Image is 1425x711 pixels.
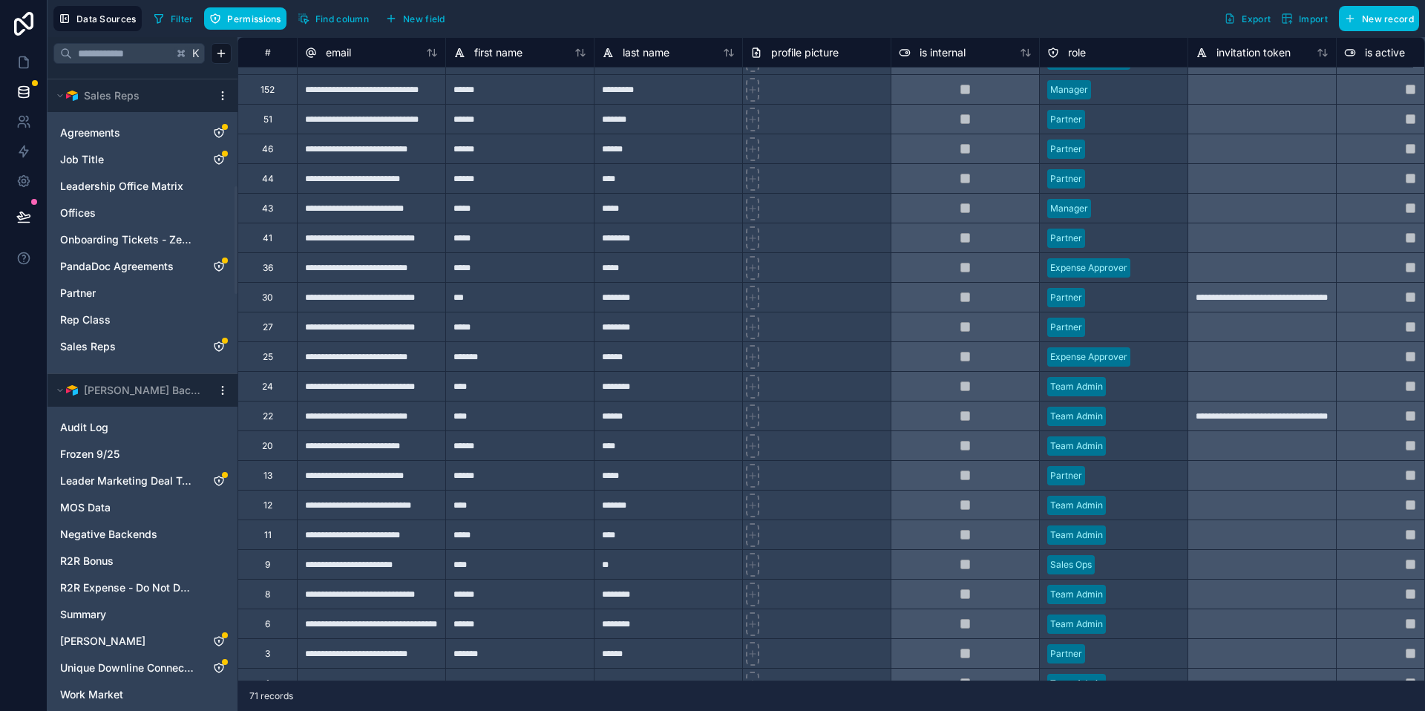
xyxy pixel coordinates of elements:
div: Partner [1050,142,1082,156]
div: Partner [1050,172,1082,186]
span: Audit Log [60,420,108,435]
div: Partner [1050,469,1082,482]
div: Team Admin [1050,499,1103,512]
div: 25 [263,351,273,363]
div: 30 [262,292,273,304]
div: Work Market [53,683,232,707]
div: Summary [53,603,232,626]
div: Partner [1050,321,1082,334]
a: PandaDoc Agreements [60,259,195,274]
a: [PERSON_NAME] [60,634,195,649]
a: Partner [60,286,195,301]
a: Unique Downline Connection [60,661,195,675]
span: Agreements [60,125,120,140]
div: # [249,47,286,58]
div: PandaDoc Agreements [53,255,232,278]
span: [PERSON_NAME] Backends [84,383,204,398]
button: Airtable Logo[PERSON_NAME] Backends [53,380,211,401]
div: 46 [262,143,273,155]
span: Filter [171,13,194,24]
button: New field [380,7,451,30]
div: 12 [263,499,272,511]
div: 13 [263,470,272,482]
span: Leadership Office Matrix [60,179,183,194]
div: Offices [53,201,232,225]
img: Airtable Logo [66,384,78,396]
div: Team Admin [1050,528,1103,542]
div: 1 [266,678,269,689]
div: 6 [265,618,270,630]
a: Permissions [204,7,292,30]
div: Partner [1050,647,1082,661]
a: Leader Marketing Deal Table [60,474,195,488]
div: Team Admin [1050,588,1103,601]
span: Permissions [227,13,281,24]
button: Permissions [204,7,286,30]
a: Onboarding Tickets - Zendesk [60,232,195,247]
button: Export [1219,6,1276,31]
span: Partner [60,286,96,301]
span: last name [623,45,669,60]
a: Audit Log [60,420,195,435]
div: Expense Approver [1050,350,1127,364]
div: 41 [263,232,272,244]
div: Team Admin [1050,617,1103,631]
div: 43 [262,203,273,214]
span: K [191,48,201,59]
div: Onboarding Tickets - Zendesk [53,228,232,252]
span: Frozen 9/25 [60,447,119,462]
div: R2R Bonus [53,549,232,573]
a: Summary [60,607,195,622]
a: Rep Class [60,312,195,327]
span: [PERSON_NAME] [60,634,145,649]
div: Sales Reps [53,335,232,358]
div: Partner [1050,232,1082,245]
div: 51 [263,114,272,125]
span: Find column [315,13,369,24]
div: Rep Class [53,308,232,332]
a: Sales Reps [60,339,195,354]
span: email [326,45,351,60]
a: MOS Data [60,500,195,515]
div: MOS Data [53,496,232,520]
img: Airtable Logo [66,90,78,102]
div: 9 [265,559,270,571]
div: 27 [263,321,273,333]
div: 44 [262,173,274,185]
div: Team Admin [1050,439,1103,453]
span: Sales Reps [60,339,116,354]
div: Partner [1050,113,1082,126]
span: Negative Backends [60,527,157,542]
div: Manager [1050,202,1088,215]
span: Summary [60,607,106,622]
a: Agreements [60,125,195,140]
span: R2R Bonus [60,554,114,569]
div: 24 [262,381,273,393]
a: Work Market [60,687,195,702]
div: Unique Downline Connection [53,656,232,680]
div: Team Admin [1050,410,1103,423]
div: R2R Expense - Do Not Delete [53,576,232,600]
a: R2R Expense - Do Not Delete [60,580,195,595]
div: Sales Ops [1050,558,1092,571]
div: Frozen 9/25 [53,442,232,466]
div: Tanner Boren [53,629,232,653]
div: Agreements [53,121,232,145]
span: MOS Data [60,500,111,515]
div: Leadership Office Matrix [53,174,232,198]
span: New record [1362,13,1414,24]
button: Data Sources [53,6,142,31]
span: is internal [920,45,966,60]
span: Job Title [60,152,104,167]
div: Leader Marketing Deal Table [53,469,232,493]
a: Frozen 9/25 [60,447,195,462]
div: 8 [265,589,270,600]
div: Audit Log [53,416,232,439]
div: Partner [1050,291,1082,304]
div: Team Admin [1050,677,1103,690]
span: Offices [60,206,96,220]
span: Export [1242,13,1271,24]
div: Team Admin [1050,380,1103,393]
